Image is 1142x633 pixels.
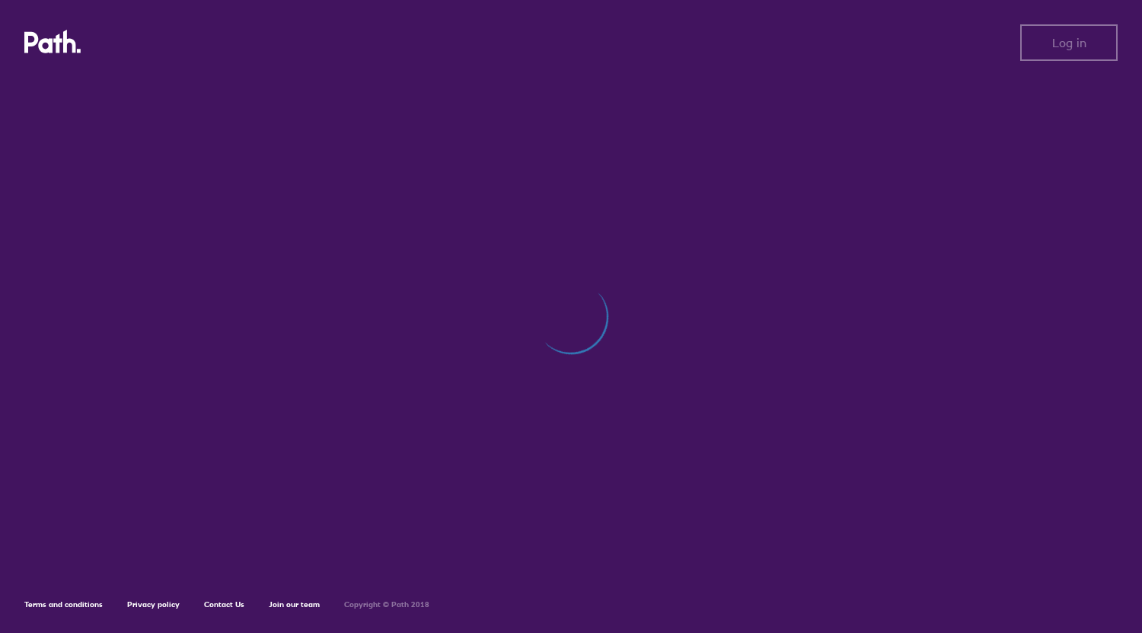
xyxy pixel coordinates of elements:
[127,599,180,609] a: Privacy policy
[24,599,103,609] a: Terms and conditions
[1020,24,1118,61] button: Log in
[204,599,244,609] a: Contact Us
[269,599,320,609] a: Join our team
[344,600,429,609] h6: Copyright © Path 2018
[1052,36,1086,50] span: Log in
